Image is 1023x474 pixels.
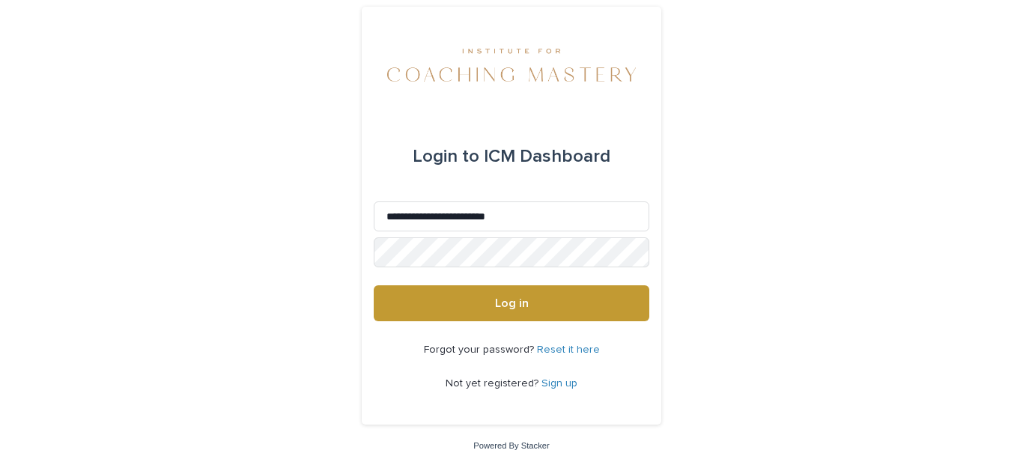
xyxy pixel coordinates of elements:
span: Forgot your password? [424,344,537,355]
img: yOsNXPgjR0ukC3J57Hyw [387,43,635,88]
div: ICM Dashboard [413,136,610,177]
a: Reset it here [537,344,600,355]
a: Powered By Stacker [473,441,549,450]
a: Sign up [541,378,577,389]
span: Log in [495,297,529,309]
span: Not yet registered? [446,378,541,389]
button: Log in [374,285,649,321]
span: Login to [413,148,479,165]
